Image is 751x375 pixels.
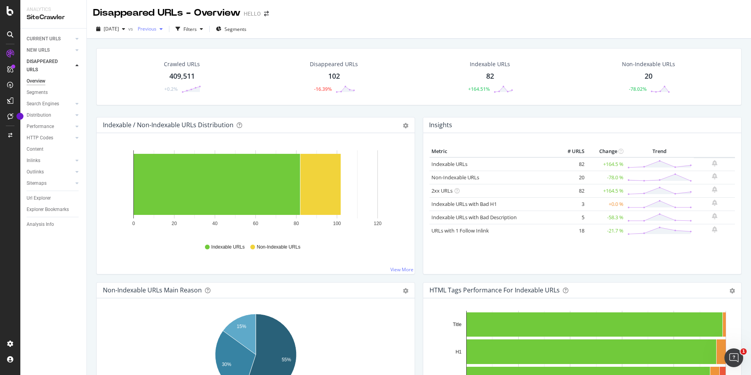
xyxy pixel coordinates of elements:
[237,324,246,329] text: 15%
[310,60,358,68] div: Disappeared URLs
[555,171,586,184] td: 20
[431,160,467,168] a: Indexable URLs
[586,157,625,171] td: +164.5 %
[431,227,489,234] a: URLs with 1 Follow Inlink
[555,157,586,171] td: 82
[135,25,156,32] span: Previous
[724,348,743,367] iframe: Intercom live chat
[132,221,135,226] text: 0
[103,286,202,294] div: Non-Indexable URLs Main Reason
[314,86,332,92] div: -16.39%
[468,86,490,92] div: +164.51%
[253,221,259,226] text: 60
[486,71,494,81] div: 82
[264,11,269,16] div: arrow-right-arrow-left
[27,157,40,165] div: Inlinks
[27,123,73,131] a: Performance
[27,46,50,54] div: NEW URLS
[27,100,59,108] div: Search Engines
[27,111,73,119] a: Distribution
[625,146,694,157] th: Trend
[712,213,717,219] div: bell-plus
[27,123,54,131] div: Performance
[27,77,45,85] div: Overview
[27,88,81,97] a: Segments
[374,221,381,226] text: 120
[555,184,586,197] td: 82
[103,146,408,236] svg: A chart.
[222,362,231,367] text: 30%
[740,348,747,355] span: 1
[93,23,128,35] button: [DATE]
[213,23,250,35] button: Segments
[27,100,73,108] a: Search Engines
[93,6,241,20] div: Disappeared URLs - Overview
[282,357,291,362] text: 55%
[27,168,44,176] div: Outlinks
[169,71,195,81] div: 409,511
[429,146,555,157] th: Metric
[27,13,80,22] div: SiteCrawler
[555,224,586,237] td: 18
[27,145,43,153] div: Content
[712,186,717,193] div: bell-plus
[27,179,73,187] a: Sitemaps
[27,206,69,214] div: Explorer Bookmarks
[431,187,453,194] a: 2xx URLs
[403,123,408,128] div: gear
[27,220,81,229] a: Analysis Info
[104,25,119,32] span: 2025 Aug. 31st
[456,349,462,355] text: H1
[27,35,73,43] a: CURRENT URLS
[183,26,197,32] div: Filters
[135,23,166,35] button: Previous
[555,146,586,157] th: # URLS
[27,58,73,74] a: DISAPPEARED URLS
[27,111,51,119] div: Distribution
[27,220,54,229] div: Analysis Info
[27,194,81,202] a: Url Explorer
[586,184,625,197] td: +164.5 %
[712,200,717,206] div: bell-plus
[211,244,244,251] span: Indexable URLs
[27,194,51,202] div: Url Explorer
[27,46,73,54] a: NEW URLS
[555,197,586,211] td: 3
[27,134,53,142] div: HTTP Codes
[586,146,625,157] th: Change
[128,25,135,32] span: vs
[729,288,735,294] div: gear
[453,322,462,327] text: Title
[257,244,300,251] span: Non-Indexable URLs
[586,224,625,237] td: -21.7 %
[16,113,23,120] div: Tooltip anchor
[333,221,341,226] text: 100
[586,197,625,211] td: +0.0 %
[586,211,625,224] td: -58.3 %
[629,86,647,92] div: -78.02%
[328,71,340,81] div: 102
[225,26,246,32] span: Segments
[712,226,717,233] div: bell-plus
[431,174,479,181] a: Non-Indexable URLs
[172,23,206,35] button: Filters
[429,120,452,130] h4: Insights
[645,71,652,81] div: 20
[431,200,497,207] a: Indexable URLs with Bad H1
[164,86,178,92] div: +0.2%
[431,214,517,221] a: Indexable URLs with Bad Description
[27,168,73,176] a: Outlinks
[164,60,200,68] div: Crawled URLs
[27,157,73,165] a: Inlinks
[586,171,625,184] td: -78.0 %
[390,266,413,273] a: View More
[103,121,234,129] div: Indexable / Non-Indexable URLs Distribution
[470,60,510,68] div: Indexable URLs
[27,145,81,153] a: Content
[27,77,81,85] a: Overview
[27,6,80,13] div: Analytics
[244,10,261,18] div: HELLO
[712,173,717,179] div: bell-plus
[27,58,66,74] div: DISAPPEARED URLS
